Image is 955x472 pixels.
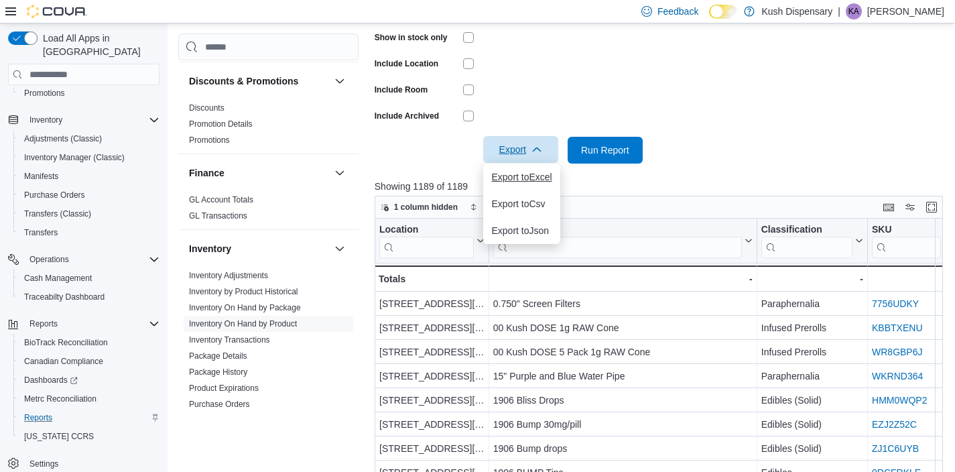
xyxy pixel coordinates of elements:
[709,5,737,19] input: Dark Mode
[375,199,463,215] button: 1 column hidden
[24,133,102,144] span: Adjustments (Classic)
[379,416,485,432] div: [STREET_ADDRESS][PERSON_NAME]
[19,270,160,286] span: Cash Management
[493,224,742,258] div: Product
[29,254,69,265] span: Operations
[189,302,301,313] span: Inventory On Hand by Package
[332,73,348,89] button: Discounts & Promotions
[19,206,97,222] a: Transfers (Classic)
[19,225,63,241] a: Transfers
[379,392,485,408] div: [STREET_ADDRESS][PERSON_NAME]
[13,167,165,186] button: Manifests
[13,223,165,242] button: Transfers
[24,251,74,268] button: Operations
[189,271,268,280] a: Inventory Adjustments
[19,410,58,426] a: Reports
[38,32,160,58] span: Load All Apps in [GEOGRAPHIC_DATA]
[13,84,165,103] button: Promotions
[379,320,485,336] div: [STREET_ADDRESS][PERSON_NAME]
[491,136,550,163] span: Export
[24,316,160,332] span: Reports
[189,303,301,312] a: Inventory On Hand by Package
[872,443,919,454] a: ZJ1C6UYB
[872,224,941,258] div: SKU URL
[394,202,458,213] span: 1 column hidden
[189,351,247,361] a: Package Details
[13,352,165,371] button: Canadian Compliance
[761,320,863,336] div: Infused Prerolls
[19,85,160,101] span: Promotions
[189,383,259,393] a: Product Expirations
[581,143,629,157] span: Run Report
[379,344,485,360] div: [STREET_ADDRESS][PERSON_NAME]
[491,225,552,236] span: Export to Json
[27,5,87,18] img: Cova
[189,351,247,361] span: Package Details
[3,250,165,269] button: Operations
[19,289,110,305] a: Traceabilty Dashboard
[872,347,922,357] a: WR8GBP6J
[493,416,753,432] div: 1906 Bump 30mg/pill
[189,195,253,204] a: GL Account Totals
[24,209,91,219] span: Transfers (Classic)
[189,211,247,221] span: GL Transactions
[491,172,552,182] span: Export to Excel
[19,410,160,426] span: Reports
[24,337,108,348] span: BioTrack Reconciliation
[761,368,863,384] div: Paraphernalia
[189,166,329,180] button: Finance
[872,322,922,333] a: KBBTXENU
[3,314,165,333] button: Reports
[881,199,897,215] button: Keyboard shortcuts
[13,371,165,390] a: Dashboards
[19,428,160,445] span: Washington CCRS
[493,296,753,312] div: 0.750" Screen Filters
[19,335,160,351] span: BioTrack Reconciliation
[19,270,97,286] a: Cash Management
[902,199,918,215] button: Display options
[24,227,58,238] span: Transfers
[19,225,160,241] span: Transfers
[379,271,485,287] div: Totals
[189,242,329,255] button: Inventory
[189,103,225,113] span: Discounts
[24,88,65,99] span: Promotions
[872,371,923,381] a: WKRND364
[19,187,90,203] a: Purchase Orders
[29,459,58,469] span: Settings
[872,271,952,287] div: -
[19,168,64,184] a: Manifests
[924,199,940,215] button: Enter fullscreen
[493,368,753,384] div: 15" Purple and Blue Water Pipe
[872,224,941,237] div: SKU
[761,392,863,408] div: Edibles (Solid)
[13,288,165,306] button: Traceabilty Dashboard
[3,111,165,129] button: Inventory
[761,344,863,360] div: Infused Prerolls
[189,400,250,409] a: Purchase Orders
[24,112,160,128] span: Inventory
[483,164,560,190] button: Export toExcel
[872,395,927,406] a: HMM0WQP2
[189,119,253,129] a: Promotion Details
[24,456,64,472] a: Settings
[493,392,753,408] div: 1906 Bliss Drops
[867,3,944,19] p: [PERSON_NAME]
[189,367,247,377] a: Package History
[24,394,97,404] span: Metrc Reconciliation
[19,85,70,101] a: Promotions
[189,166,225,180] h3: Finance
[178,100,359,154] div: Discounts & Promotions
[761,3,832,19] p: Kush Dispensary
[13,390,165,408] button: Metrc Reconciliation
[24,292,105,302] span: Traceabilty Dashboard
[19,391,160,407] span: Metrc Reconciliation
[178,192,359,229] div: Finance
[189,286,298,297] span: Inventory by Product Historical
[19,150,160,166] span: Inventory Manager (Classic)
[493,224,742,237] div: Product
